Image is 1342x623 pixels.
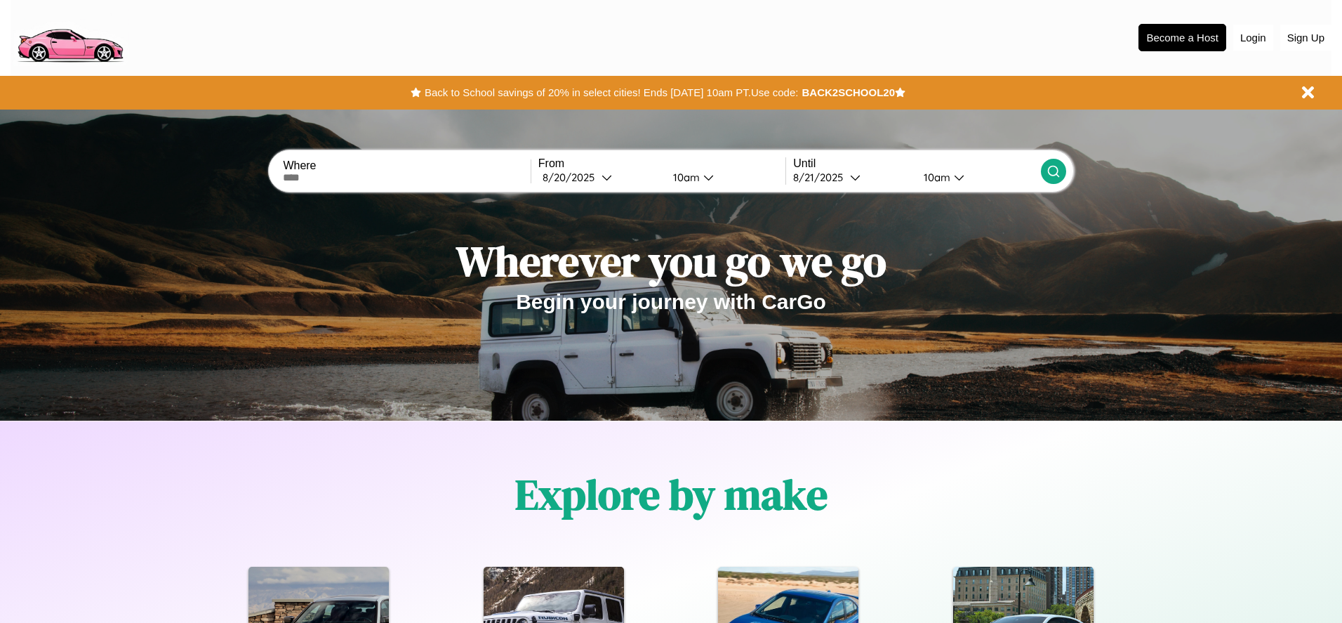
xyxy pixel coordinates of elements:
label: From [538,157,785,170]
img: logo [11,7,129,66]
button: 10am [912,170,1040,185]
div: 8 / 20 / 2025 [543,171,602,184]
div: 10am [666,171,703,184]
button: 8/20/2025 [538,170,662,185]
button: Login [1233,25,1273,51]
h1: Explore by make [515,466,828,523]
button: Become a Host [1138,24,1226,51]
div: 10am [917,171,954,184]
b: BACK2SCHOOL20 [802,86,895,98]
label: Until [793,157,1040,170]
label: Where [283,159,530,172]
button: Sign Up [1280,25,1331,51]
button: Back to School savings of 20% in select cities! Ends [DATE] 10am PT.Use code: [421,83,802,103]
button: 10am [662,170,785,185]
div: 8 / 21 / 2025 [793,171,850,184]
